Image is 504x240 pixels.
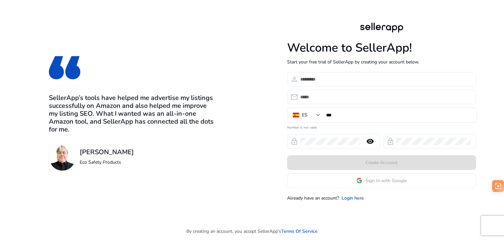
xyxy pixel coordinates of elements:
[287,59,476,65] p: Start your free trial of SellerApp by creating your account below.
[49,94,217,133] h3: SellerApp’s tools have helped me advertise my listings successfully on Amazon and also helped me ...
[290,93,298,101] span: email
[290,137,298,145] span: lock
[80,148,134,156] h3: [PERSON_NAME]
[362,137,378,145] mat-icon: remove_red_eye
[80,159,134,166] p: Eco Safety Products
[287,41,476,55] h1: Welcome to SellerApp!
[302,111,307,119] div: ES
[287,195,339,202] p: Already have an account?
[342,195,364,202] a: Login here
[290,75,298,83] span: person
[281,228,318,235] a: Terms Of Service
[287,123,476,130] mat-error: Number is not valid
[387,137,394,145] span: lock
